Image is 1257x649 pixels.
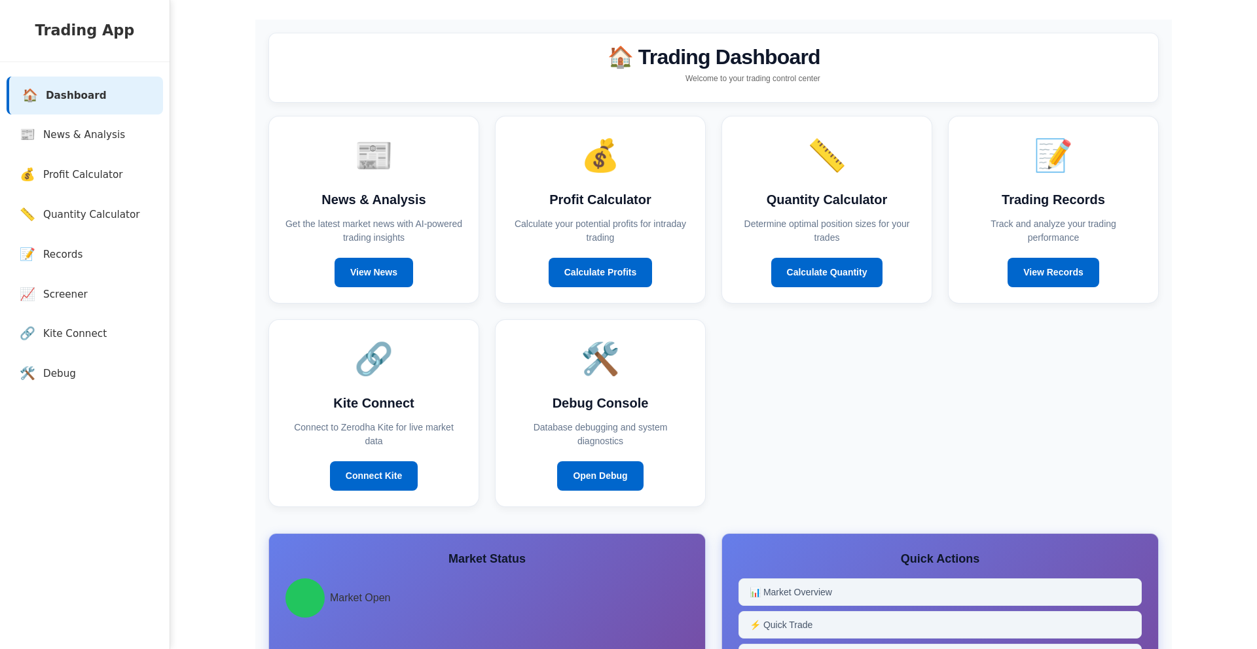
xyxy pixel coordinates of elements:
p: Database debugging and system diagnostics [511,421,689,448]
div: 🛠️ [511,336,689,383]
a: Calculate Quantity [771,258,883,287]
span: Quantity Calculator [43,207,140,222]
p: Get the latest market news with AI-powered trading insights [285,217,463,245]
span: Profit Calculator [43,167,123,183]
span: Dashboard [46,88,107,103]
a: Open Debug [557,461,643,491]
a: 📏Quantity Calculator [7,196,163,234]
span: 📝 [20,245,35,264]
h3: News & Analysis [285,190,463,209]
h4: Market Status [285,550,689,568]
div: 📰 [285,132,463,179]
span: 🔗 [20,324,35,343]
p: Track and analyze your trading performance [964,217,1142,245]
h3: Debug Console [511,393,689,413]
h4: Quick Actions [738,550,1142,568]
div: 🔗 [285,336,463,383]
h3: Quantity Calculator [738,190,916,209]
p: Calculate your potential profits for intraday trading [511,217,689,245]
span: 📈 [20,285,35,304]
div: 📝 [964,132,1142,179]
a: 🔗Kite Connect [7,315,163,353]
div: 📏 [738,132,916,179]
a: 💰Profit Calculator [7,156,163,194]
h3: Kite Connect [285,393,463,413]
span: 🏠 [22,86,38,105]
button: ⚡ Quick Trade [738,611,1142,639]
div: 💰 [511,132,689,179]
a: View Records [1008,258,1099,287]
p: Welcome to your trading control center [607,73,820,84]
a: Calculate Profits [549,258,652,287]
h2: Trading App [13,20,156,42]
p: Connect to Zerodha Kite for live market data [285,421,463,448]
span: News & Analysis [43,128,125,143]
span: Market Open [330,590,390,606]
span: 📰 [20,126,35,145]
button: 📊 Market Overview [738,578,1142,606]
span: 🛠️ [20,364,35,383]
span: Screener [43,287,88,302]
a: View News [335,258,413,287]
a: 🏠Dashboard [7,77,163,115]
h2: 🏠 Trading Dashboard [607,41,820,73]
a: 📝Records [7,236,163,274]
h3: Profit Calculator [511,190,689,209]
a: 📈Screener [7,275,163,314]
span: 💰 [20,166,35,184]
a: Connect Kite [330,461,418,491]
span: Records [43,247,82,262]
span: Debug [43,366,76,381]
a: 🛠️Debug [7,355,163,393]
span: 📏 [20,205,35,224]
h3: Trading Records [964,190,1142,209]
span: Kite Connect [43,326,107,342]
p: Determine optimal position sizes for your trades [738,217,916,245]
a: 📰News & Analysis [7,116,163,154]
